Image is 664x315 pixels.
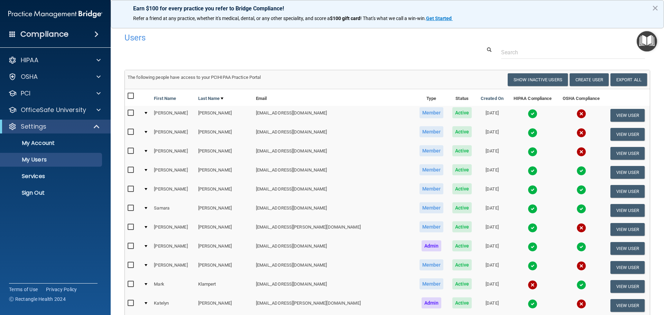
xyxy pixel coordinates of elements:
td: [DATE] [476,258,508,277]
td: [EMAIL_ADDRESS][DOMAIN_NAME] [253,182,415,201]
th: Email [253,89,415,106]
a: Last Name [198,94,224,103]
p: Settings [21,122,46,131]
td: [PERSON_NAME] [151,182,195,201]
td: [EMAIL_ADDRESS][DOMAIN_NAME] [253,239,415,258]
a: OfficeSafe University [8,106,101,114]
td: [PERSON_NAME] [151,258,195,277]
img: cross.ca9f0e7f.svg [577,299,586,309]
img: tick.e7d51cea.svg [528,261,537,271]
img: tick.e7d51cea.svg [528,204,537,214]
img: cross.ca9f0e7f.svg [577,128,586,138]
td: [EMAIL_ADDRESS][DOMAIN_NAME] [253,277,415,296]
p: Services [4,173,99,180]
img: tick.e7d51cea.svg [528,223,537,233]
img: PMB logo [8,7,102,21]
td: [PERSON_NAME] [195,296,253,315]
input: Search [501,46,645,59]
img: tick.e7d51cea.svg [528,299,537,309]
img: cross.ca9f0e7f.svg [528,280,537,290]
button: Open Resource Center [637,31,657,52]
span: Active [452,126,472,137]
p: HIPAA [21,56,38,64]
p: PCI [21,89,30,98]
span: Active [452,145,472,156]
span: Active [452,259,472,270]
span: Active [452,107,472,118]
span: Member [419,107,444,118]
button: View User [610,280,645,293]
td: [PERSON_NAME] [195,220,253,239]
button: Show Inactive Users [508,73,568,86]
td: Klampert [195,277,253,296]
td: [EMAIL_ADDRESS][DOMAIN_NAME] [253,106,415,125]
td: Mark [151,277,195,296]
td: [EMAIL_ADDRESS][PERSON_NAME][DOMAIN_NAME] [253,220,415,239]
td: [EMAIL_ADDRESS][DOMAIN_NAME] [253,125,415,144]
td: [DATE] [476,106,508,125]
td: [PERSON_NAME] [151,144,195,163]
span: The following people have access to your PCIHIPAA Practice Portal [128,75,261,80]
td: [DATE] [476,220,508,239]
td: [PERSON_NAME] [195,106,253,125]
button: Create User [570,73,609,86]
strong: $100 gift card [330,16,360,21]
td: [EMAIL_ADDRESS][DOMAIN_NAME] [253,144,415,163]
span: Member [419,126,444,137]
a: OSHA [8,73,101,81]
td: Katelyn [151,296,195,315]
td: [DATE] [476,201,508,220]
td: [DATE] [476,182,508,201]
img: tick.e7d51cea.svg [528,242,537,252]
p: Sign Out [4,189,99,196]
button: View User [610,185,645,198]
a: First Name [154,94,176,103]
td: [PERSON_NAME] [195,239,253,258]
button: View User [610,147,645,160]
td: [EMAIL_ADDRESS][DOMAIN_NAME] [253,258,415,277]
img: cross.ca9f0e7f.svg [577,109,586,119]
button: View User [610,109,645,122]
button: View User [610,261,645,274]
a: Export All [610,73,647,86]
img: tick.e7d51cea.svg [528,147,537,157]
td: [PERSON_NAME] [195,182,253,201]
td: [PERSON_NAME] [195,163,253,182]
span: Active [452,297,472,308]
strong: Get Started [426,16,452,21]
td: [PERSON_NAME] [151,220,195,239]
a: HIPAA [8,56,101,64]
button: View User [610,242,645,255]
th: Status [448,89,476,106]
td: [DATE] [476,239,508,258]
span: Member [419,278,444,289]
img: tick.e7d51cea.svg [577,166,586,176]
th: HIPAA Compliance [508,89,557,106]
span: ! That's what we call a win-win. [360,16,426,21]
a: PCI [8,89,101,98]
button: View User [610,166,645,179]
span: Member [419,202,444,213]
span: Active [452,278,472,289]
a: Privacy Policy [46,286,77,293]
img: tick.e7d51cea.svg [577,280,586,290]
img: tick.e7d51cea.svg [577,242,586,252]
a: Terms of Use [9,286,38,293]
img: tick.e7d51cea.svg [577,204,586,214]
span: Active [452,221,472,232]
h4: Compliance [20,29,68,39]
span: Admin [422,297,442,308]
td: [PERSON_NAME] [195,201,253,220]
span: Active [452,240,472,251]
button: View User [610,299,645,312]
img: tick.e7d51cea.svg [528,109,537,119]
button: Close [652,2,658,13]
td: [DATE] [476,144,508,163]
p: Earn $100 for every practice you refer to Bridge Compliance! [133,5,642,12]
img: cross.ca9f0e7f.svg [577,223,586,233]
td: [DATE] [476,277,508,296]
img: tick.e7d51cea.svg [528,128,537,138]
a: Settings [8,122,100,131]
td: [EMAIL_ADDRESS][DOMAIN_NAME] [253,201,415,220]
span: Admin [422,240,442,251]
